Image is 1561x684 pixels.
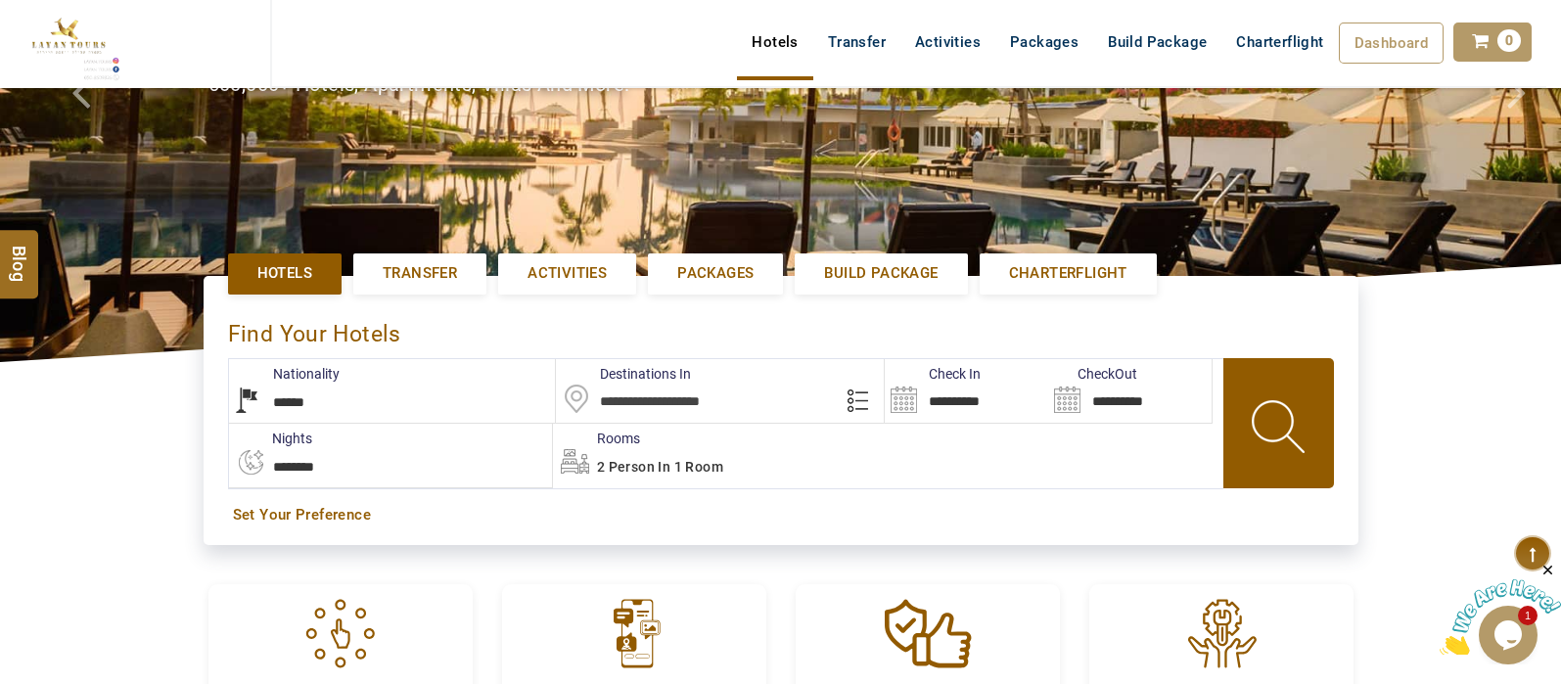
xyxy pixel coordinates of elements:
span: 0 [1497,29,1521,52]
span: Activities [528,263,607,284]
a: Charterflight [1221,23,1338,62]
label: Rooms [553,429,640,448]
input: Search [1048,359,1212,423]
a: Hotels [228,253,342,294]
div: Find Your Hotels [228,300,1334,358]
a: Transfer [353,253,486,294]
span: Build Package [824,263,938,284]
a: Set Your Preference [233,505,1329,525]
span: Transfer [383,263,457,284]
input: Search [885,359,1048,423]
label: Destinations In [556,364,691,384]
label: Nationality [229,364,340,384]
a: Charterflight [980,253,1157,294]
a: Build Package [795,253,967,294]
span: Charterflight [1009,263,1127,284]
a: Activities [498,253,636,294]
a: Activities [900,23,995,62]
iframe: chat widget [1440,562,1561,655]
a: Transfer [813,23,900,62]
a: Hotels [737,23,812,62]
span: 2 Person in 1 Room [597,459,723,475]
img: The Royal Line Holidays [15,8,121,82]
a: Packages [995,23,1093,62]
label: nights [228,429,312,448]
span: Dashboard [1354,34,1429,52]
span: Charterflight [1236,33,1323,51]
span: Hotels [257,263,312,284]
a: 0 [1453,23,1532,62]
a: Packages [648,253,783,294]
label: Check In [885,364,981,384]
label: CheckOut [1048,364,1137,384]
span: Blog [7,245,32,261]
span: Packages [677,263,754,284]
a: Build Package [1093,23,1221,62]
